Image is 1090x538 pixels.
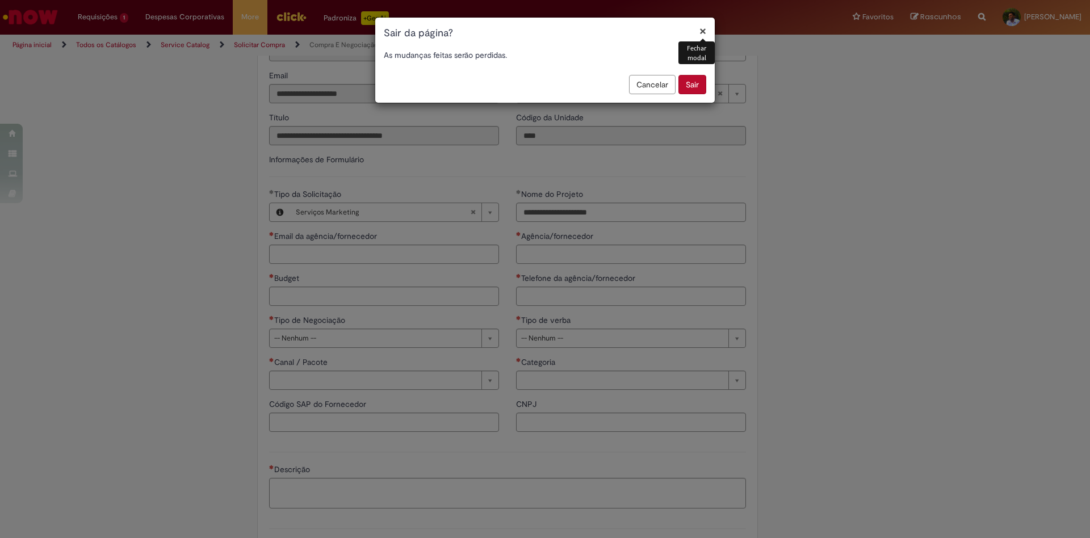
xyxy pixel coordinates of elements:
[699,25,706,37] button: Fechar modal
[678,41,715,64] div: Fechar modal
[384,49,706,61] p: As mudanças feitas serão perdidas.
[629,75,676,94] button: Cancelar
[678,75,706,94] button: Sair
[384,26,706,41] h1: Sair da página?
